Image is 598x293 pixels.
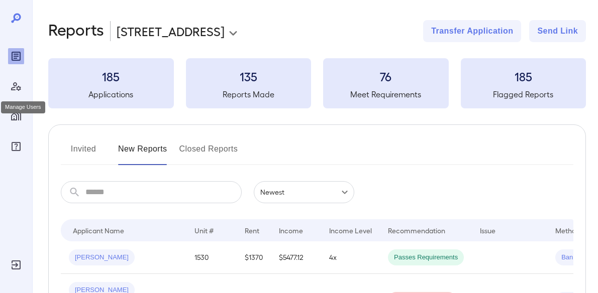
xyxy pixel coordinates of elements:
[388,253,464,262] span: Passes Requirements
[179,141,238,165] button: Closed Reports
[555,253,596,262] span: Bank Link
[555,224,580,236] div: Method
[186,88,312,100] h5: Reports Made
[186,68,312,84] h3: 135
[529,20,586,42] button: Send Link
[48,88,174,100] h5: Applications
[254,181,354,203] div: Newest
[461,88,586,100] h5: Flagged Reports
[61,141,106,165] button: Invited
[323,68,449,84] h3: 76
[423,20,521,42] button: Transfer Application
[237,241,271,274] td: $1370
[117,23,225,39] p: [STREET_ADDRESS]
[48,68,174,84] h3: 185
[8,138,24,155] div: FAQ
[1,101,45,113] div: Manage Users
[118,141,167,165] button: New Reports
[323,88,449,100] h5: Meet Requirements
[69,253,135,262] span: [PERSON_NAME]
[388,224,445,236] div: Recommendation
[279,224,303,236] div: Income
[329,224,372,236] div: Income Level
[480,224,496,236] div: Issue
[186,241,237,274] td: 1530
[48,58,586,108] summary: 185Applications135Reports Made76Meet Requirements185Flagged Reports
[8,257,24,273] div: Log Out
[73,224,124,236] div: Applicant Name
[48,20,104,42] h2: Reports
[8,78,24,94] div: Manage Users
[8,48,24,64] div: Reports
[8,108,24,124] div: Manage Properties
[461,68,586,84] h3: 185
[245,224,261,236] div: Rent
[321,241,380,274] td: 4x
[271,241,321,274] td: $5477.12
[194,224,214,236] div: Unit #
